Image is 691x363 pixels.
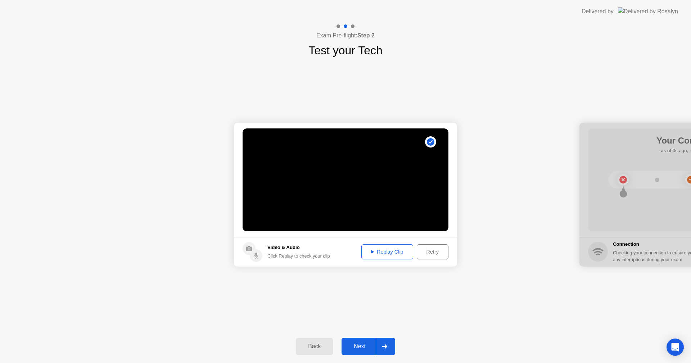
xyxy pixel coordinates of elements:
h4: Exam Pre-flight: [316,31,375,40]
div: Next [344,343,376,350]
h1: Test your Tech [308,42,383,59]
div: Back [298,343,331,350]
div: Retry [419,249,446,255]
b: Step 2 [357,32,375,38]
button: Back [296,338,333,355]
div: Open Intercom Messenger [667,339,684,356]
button: Retry [417,244,448,259]
div: Delivered by [582,7,614,16]
h5: Video & Audio [267,244,330,251]
div: Click Replay to check your clip [267,253,330,259]
img: Delivered by Rosalyn [618,7,678,15]
button: Next [342,338,395,355]
button: Replay Clip [361,244,413,259]
div: Replay Clip [364,249,411,255]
